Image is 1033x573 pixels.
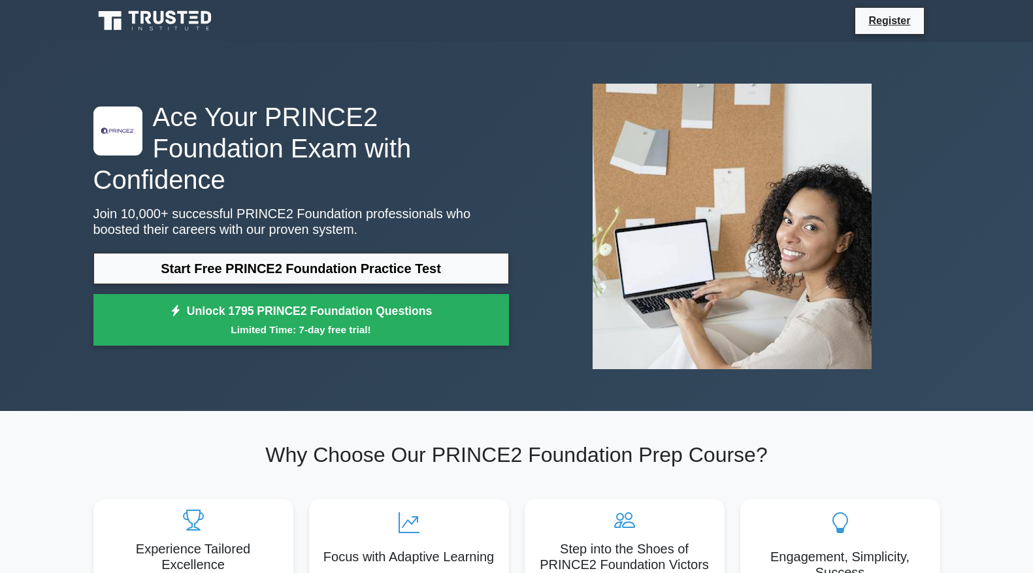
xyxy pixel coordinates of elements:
[93,206,509,237] p: Join 10,000+ successful PRINCE2 Foundation professionals who boosted their careers with our prove...
[104,541,283,572] h5: Experience Tailored Excellence
[320,549,499,565] h5: Focus with Adaptive Learning
[93,442,940,467] h2: Why Choose Our PRINCE2 Foundation Prep Course?
[861,12,918,29] a: Register
[535,541,714,572] h5: Step into the Shoes of PRINCE2 Foundation Victors
[93,253,509,284] a: Start Free PRINCE2 Foundation Practice Test
[93,294,509,346] a: Unlock 1795 PRINCE2 Foundation QuestionsLimited Time: 7-day free trial!
[93,101,509,195] h1: Ace Your PRINCE2 Foundation Exam with Confidence
[110,322,493,337] small: Limited Time: 7-day free trial!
